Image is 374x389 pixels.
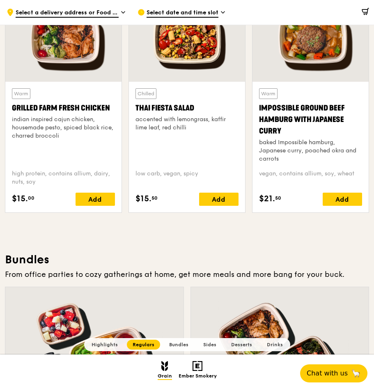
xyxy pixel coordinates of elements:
div: Add [199,193,239,206]
div: Warm [259,88,278,99]
button: Chat with us🦙 [300,364,367,382]
div: Add [76,193,115,206]
span: Chat with us [307,368,348,378]
span: $15. [135,193,151,205]
img: Grain mobile logo [161,361,168,371]
div: Warm [12,88,30,99]
span: 🦙 [351,368,361,378]
span: 50 [151,195,158,201]
div: low carb, vegan, spicy [135,170,239,186]
span: 00 [28,195,34,201]
div: indian inspired cajun chicken, housemade pesto, spiced black rice, charred broccoli [12,115,115,140]
span: $21. [259,193,275,205]
div: Impossible Ground Beef Hamburg with Japanese Curry [259,102,362,137]
div: Chilled [135,88,156,99]
div: baked Impossible hamburg, Japanese curry, poached okra and carrots [259,138,362,163]
div: vegan, contains allium, soy, wheat [259,170,362,186]
span: Select a delivery address or Food Point [16,9,119,18]
span: 50 [275,195,281,201]
div: Grilled Farm Fresh Chicken [12,102,115,114]
img: Ember Smokery mobile logo [193,361,202,371]
div: accented with lemongrass, kaffir lime leaf, red chilli [135,115,239,132]
span: Select date and time slot [147,9,218,18]
span: Ember Smokery [179,373,217,380]
span: $15. [12,193,28,205]
h3: Bundles [5,252,369,267]
div: Thai Fiesta Salad [135,102,239,114]
div: high protein, contains allium, dairy, nuts, soy [12,170,115,186]
div: From office parties to cozy gatherings at home, get more meals and more bang for your buck. [5,269,369,280]
span: Grain [158,373,172,380]
div: Add [323,193,362,206]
